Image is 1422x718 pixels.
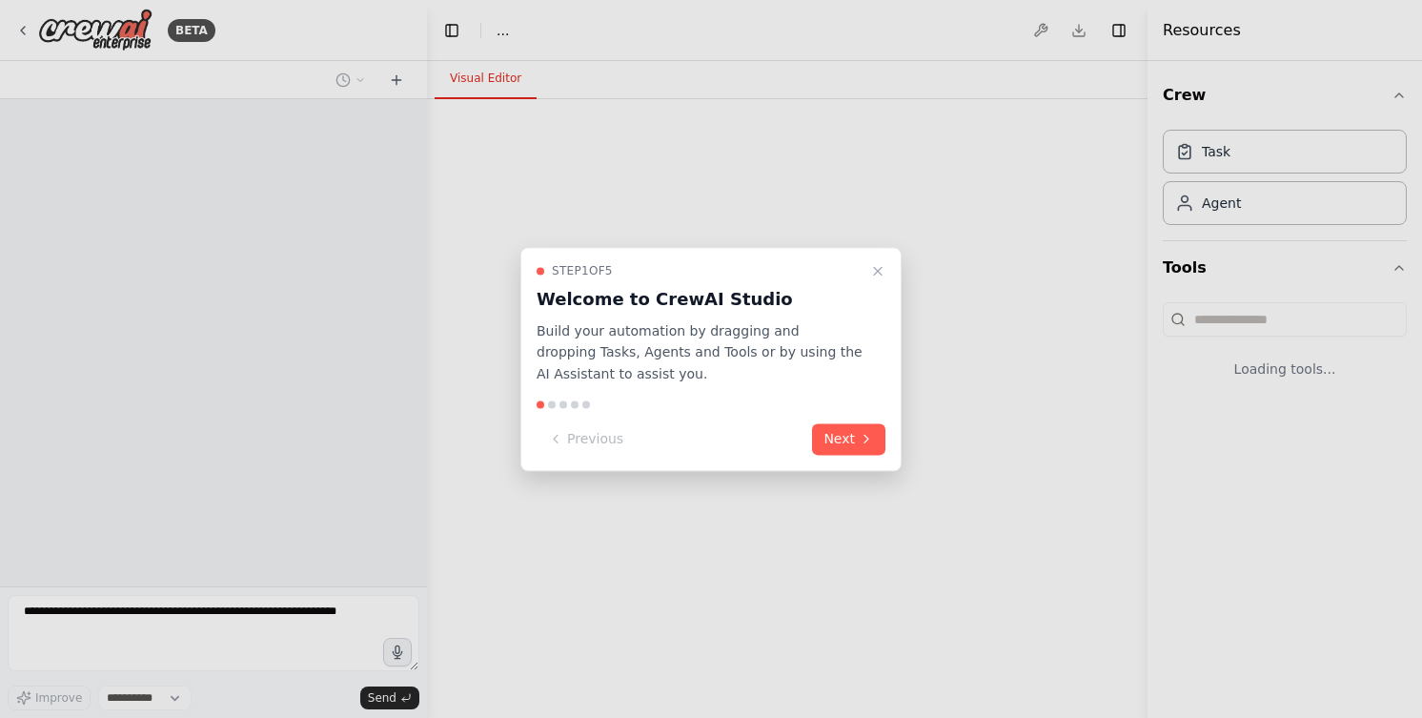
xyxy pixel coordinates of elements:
[537,320,863,385] p: Build your automation by dragging and dropping Tasks, Agents and Tools or by using the AI Assista...
[552,263,613,278] span: Step 1 of 5
[537,423,635,455] button: Previous
[438,17,465,44] button: Hide left sidebar
[866,259,889,282] button: Close walkthrough
[812,423,885,455] button: Next
[537,286,863,313] h3: Welcome to CrewAI Studio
